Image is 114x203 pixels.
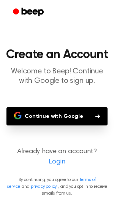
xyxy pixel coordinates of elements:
p: Already have an account? [6,147,108,167]
a: Login [8,157,106,167]
button: Continue with Google [6,107,108,125]
p: By continuing, you agree to our and , and you opt in to receive emails from us. [6,176,108,197]
p: Welcome to Beep! Continue with Google to sign up. [6,67,108,86]
a: privacy policy [31,184,57,189]
h1: Create an Account [6,49,108,61]
a: Beep [8,5,51,20]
